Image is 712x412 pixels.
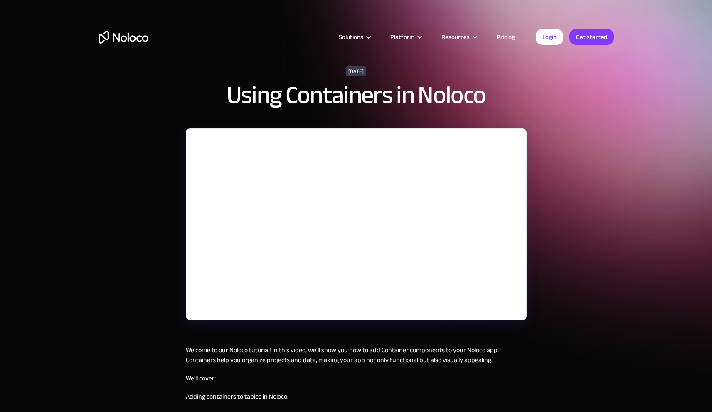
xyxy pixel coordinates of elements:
[186,392,527,402] p: Adding containers to tables in Noloco.
[328,32,380,42] div: Solutions
[186,373,527,383] p: We'll cover:
[431,32,486,42] div: Resources
[536,29,563,45] a: Login
[441,32,470,42] div: Resources
[186,345,527,365] p: Welcome to our Noloco tutorial! In this video, we'll show you how to add Container components to ...
[186,129,526,320] iframe: YouTube embed
[390,32,414,42] div: Platform
[569,29,614,45] a: Get started
[380,32,431,42] div: Platform
[339,32,363,42] div: Solutions
[227,83,485,108] h1: Using Containers in Noloco
[99,31,148,44] a: home
[486,32,525,42] a: Pricing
